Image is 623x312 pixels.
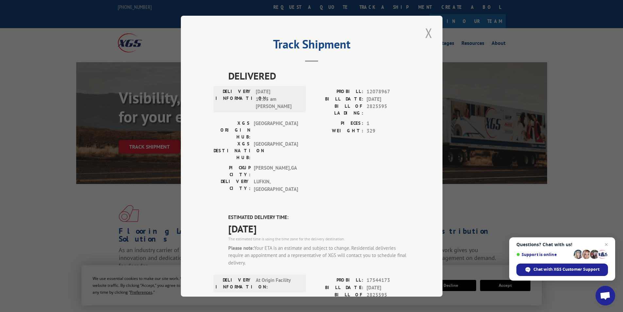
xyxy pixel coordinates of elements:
span: [GEOGRAPHIC_DATA] [254,120,298,140]
span: Chat with XGS Customer Support [516,264,608,276]
span: 17544173 [367,277,410,284]
div: The estimated time is using the time zone for the delivery destination. [228,236,410,242]
label: XGS DESTINATION HUB: [214,140,251,161]
span: Chat with XGS Customer Support [533,266,599,272]
span: 329 [367,127,410,135]
label: DELIVERY INFORMATION: [216,88,252,110]
span: [GEOGRAPHIC_DATA] [254,140,298,161]
label: PROBILL: [312,88,363,96]
span: 2825595 [367,103,410,117]
label: XGS ORIGIN HUB: [214,120,251,140]
span: [DATE] [367,284,410,291]
label: BILL OF LADING: [312,103,363,117]
span: At Origin Facility [256,277,300,290]
span: LUFKIN , [GEOGRAPHIC_DATA] [254,178,298,193]
strong: Please note: [228,245,254,251]
h2: Track Shipment [214,40,410,52]
label: BILL DATE: [312,95,363,103]
span: Support is online [516,252,571,257]
label: ESTIMATED DELIVERY TIME: [228,214,410,221]
span: [DATE] 11:05 am [PERSON_NAME] [256,88,300,110]
button: Close modal [423,24,434,42]
span: Questions? Chat with us! [516,242,608,247]
div: Your ETA is an estimate and subject to change. Residential deliveries require an appointment and ... [228,244,410,266]
label: WEIGHT: [312,127,363,135]
span: 1 [367,120,410,127]
span: [DATE] [367,95,410,103]
label: DELIVERY INFORMATION: [216,277,252,290]
label: BILL OF LADING: [312,291,363,305]
span: [PERSON_NAME] , GA [254,164,298,178]
a: Open chat [596,286,615,305]
label: DELIVERY CITY: [214,178,251,193]
label: PICKUP CITY: [214,164,251,178]
span: 12078967 [367,88,410,96]
label: PROBILL: [312,277,363,284]
label: BILL DATE: [312,284,363,291]
span: [DATE] [228,221,410,236]
span: 2825595 [367,291,410,305]
span: DELIVERED [228,68,410,83]
label: PIECES: [312,120,363,127]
